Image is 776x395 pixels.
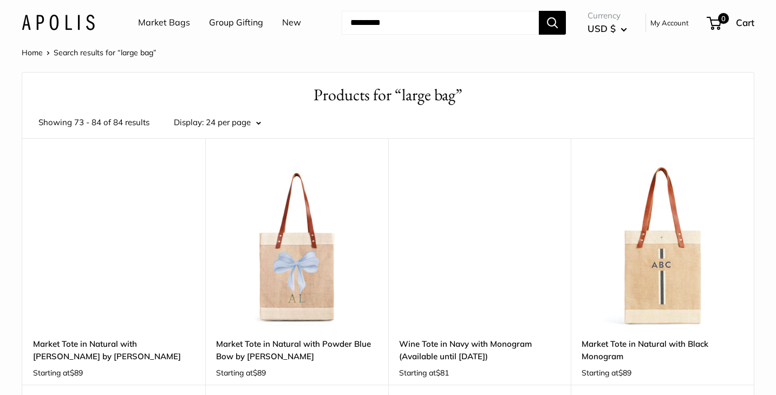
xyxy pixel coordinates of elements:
[216,165,377,327] a: Market Tote in Natural with Powder Blue Bow by Amy LogsdonMarket Tote in Natural with Powder Blue...
[582,369,631,377] span: Starting at
[54,48,156,57] span: Search results for “large bag”
[216,369,266,377] span: Starting at
[216,165,377,327] img: Market Tote in Natural with Powder Blue Bow by Amy Logsdon
[650,16,689,29] a: My Account
[399,338,560,363] a: Wine Tote in Navy with Monogram(Available until [DATE])
[209,15,263,31] a: Group Gifting
[539,11,566,35] button: Search
[216,338,377,363] a: Market Tote in Natural with Powder Blue Bow by [PERSON_NAME]
[38,115,149,130] span: Showing 73 - 84 of 84 results
[22,48,43,57] a: Home
[582,338,743,363] a: Market Tote in Natural with Black Monogram
[582,165,743,327] a: description_Make it yours with custom monogram printed text.Market Tote in Natural with Black Mon...
[206,117,251,127] span: 24 per page
[588,23,616,34] span: USD $
[22,46,156,60] nav: Breadcrumb
[718,13,729,24] span: 0
[70,368,83,378] span: $89
[174,115,204,130] label: Display:
[33,338,194,363] a: Market Tote in Natural with [PERSON_NAME] by [PERSON_NAME]
[38,83,738,107] h1: Products for “large bag”
[33,165,194,327] a: Market Tote in Natural with Rose Bow by Amy LogsdonMarket Tote in Natural with Rose Bow by Amy Lo...
[33,369,83,377] span: Starting at
[253,368,266,378] span: $89
[399,165,560,327] a: Wine Tote in Navy with MonogramWine Tote in Navy with Monogram
[736,17,754,28] span: Cart
[399,369,449,377] span: Starting at
[22,15,95,30] img: Apolis
[282,15,301,31] a: New
[342,11,539,35] input: Search...
[588,8,627,23] span: Currency
[436,368,449,378] span: $81
[588,20,627,37] button: USD $
[138,15,190,31] a: Market Bags
[618,368,631,378] span: $89
[708,14,754,31] a: 0 Cart
[582,165,743,327] img: description_Make it yours with custom monogram printed text.
[206,115,261,130] button: 24 per page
